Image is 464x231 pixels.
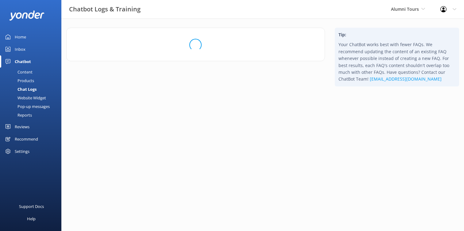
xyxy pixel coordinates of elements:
div: Settings [15,145,29,157]
div: Chat Logs [4,85,37,94]
div: Website Widget [4,94,46,102]
p: Your ChatBot works best with fewer FAQs. We recommend updating the content of an existing FAQ whe... [338,41,455,82]
div: Content [4,68,33,76]
a: Pop-up messages [4,102,61,111]
div: Support Docs [19,200,44,213]
a: Content [4,68,61,76]
div: Home [15,31,26,43]
img: yonder-white-logo.png [9,10,44,21]
div: Help [27,213,36,225]
a: Products [4,76,61,85]
h4: Tip: [338,31,455,38]
a: Chat Logs [4,85,61,94]
a: [EMAIL_ADDRESS][DOMAIN_NAME] [370,76,442,82]
div: Chatbot [15,55,31,68]
span: Alumni Tours [391,6,419,12]
div: Inbox [15,43,25,55]
h3: Chatbot Logs & Training [69,4,141,14]
div: Reviews [15,121,29,133]
a: Website Widget [4,94,61,102]
div: Recommend [15,133,38,145]
a: Reports [4,111,61,119]
div: Reports [4,111,32,119]
div: Pop-up messages [4,102,50,111]
div: Products [4,76,34,85]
